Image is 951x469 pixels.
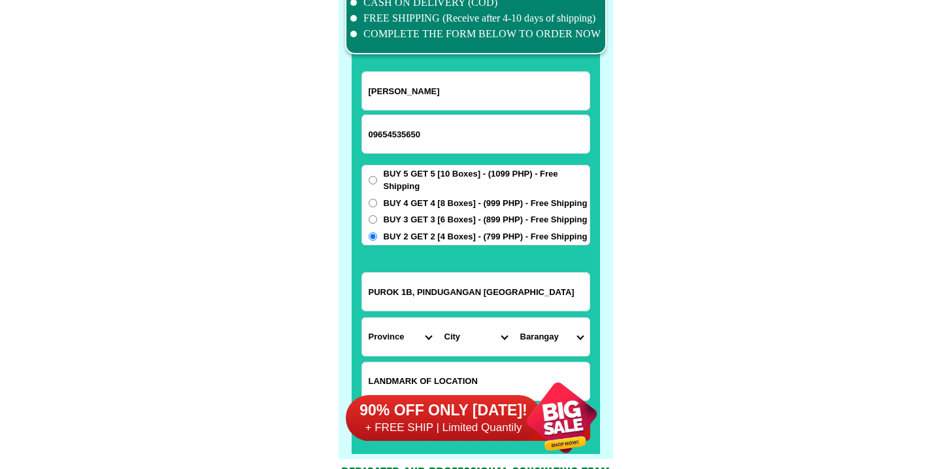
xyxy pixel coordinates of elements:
span: BUY 5 GET 5 [10 Boxes] - (1099 PHP) - Free Shipping [384,167,590,193]
span: BUY 2 GET 2 [4 Boxes] - (799 PHP) - Free Shipping [384,230,588,243]
input: Input address [362,273,590,311]
input: Input phone_number [362,115,590,153]
select: Select district [438,318,514,356]
input: Input LANDMARKOFLOCATION [362,362,590,400]
input: BUY 5 GET 5 [10 Boxes] - (1099 PHP) - Free Shipping [369,176,377,184]
h6: + FREE SHIP | Limited Quantily [346,421,542,435]
input: Input full_name [362,72,590,110]
select: Select commune [514,318,590,356]
span: BUY 4 GET 4 [8 Boxes] - (999 PHP) - Free Shipping [384,197,588,210]
input: BUY 3 GET 3 [6 Boxes] - (899 PHP) - Free Shipping [369,215,377,224]
li: FREE SHIPPING (Receive after 4-10 days of shipping) [350,10,601,26]
input: BUY 2 GET 2 [4 Boxes] - (799 PHP) - Free Shipping [369,232,377,241]
input: BUY 4 GET 4 [8 Boxes] - (999 PHP) - Free Shipping [369,199,377,207]
h6: 90% OFF ONLY [DATE]! [346,401,542,421]
span: BUY 3 GET 3 [6 Boxes] - (899 PHP) - Free Shipping [384,213,588,226]
li: COMPLETE THE FORM BELOW TO ORDER NOW [350,26,601,42]
select: Select province [362,318,438,356]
